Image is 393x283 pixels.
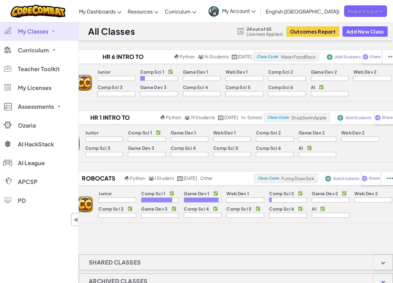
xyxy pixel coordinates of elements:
p: ✅ [319,85,324,90]
img: logo [77,197,93,212]
p: ✅ [298,191,303,196]
span: AI League [18,160,45,166]
p: Web Dev 1 [226,191,249,196]
span: WaterFoodRock [281,54,316,60]
button: Add New Class [343,26,388,37]
img: logo [76,75,92,91]
h1: Shared Classes [79,254,151,270]
a: My Account [205,1,259,21]
p: Comp Sci 4 [171,145,196,150]
img: IconAddStudents.svg [327,54,332,60]
p: Comp Sci 4 [184,206,209,211]
span: My Licenses [18,85,51,91]
p: ✅ [298,206,303,211]
span: ShopSwimApple [291,115,327,120]
img: calendar.svg [232,55,237,59]
p: ✅ [213,191,218,196]
p: Comp Sci 4 [183,85,208,90]
h1: All Classes [88,25,135,37]
button: Outcomes Report [286,26,339,37]
p: Junior [85,130,98,135]
span: FunnyDrawSick [281,176,314,181]
p: Game Dev 1 [183,69,208,74]
a: RoboCats Python 1 Student [DATE] other [72,174,254,183]
span: Add Students [346,116,371,120]
span: Add Students [335,55,361,59]
span: My Classes [18,29,48,34]
p: ✅ [307,145,312,150]
h2: Hr 6 Intro to Programming - S25 - Death [72,52,173,61]
span: [DATE] [238,54,252,59]
p: Game Dev 2 [312,191,338,196]
p: ✅ [168,69,173,74]
p: Comp Sci 3 [98,206,124,211]
p: Web Dev 1 [213,130,236,135]
span: Resources [128,8,153,15]
img: CodeCombat logo [11,5,66,18]
img: python.png [174,55,179,59]
span: 19 Students [191,114,215,120]
span: AI HackStack [18,141,54,147]
p: ✅ [320,206,325,211]
p: Web Dev 2 [341,130,364,135]
img: IconAddStudents.svg [325,176,331,181]
p: Game Dev 2 [311,69,337,74]
p: Comp Sci 6 [269,206,294,211]
p: AI [312,206,316,211]
span: [DATE] [183,175,197,181]
a: English ([GEOGRAPHIC_DATA]) [263,3,343,20]
img: IconAddStudents.svg [337,115,343,121]
p: Comp Sci 2 [256,130,281,135]
img: python.png [161,115,165,120]
img: calendar.svg [218,115,224,120]
span: Python [180,54,195,59]
p: ✅ [128,206,132,211]
img: MultipleUsers.png [148,176,154,181]
p: Web Dev 1 [226,69,248,74]
a: Resources [125,3,162,20]
span: Curriculum [18,47,49,53]
p: Comp Sci 5 [226,206,252,211]
span: Licenses Applied [247,31,283,36]
p: Comp Sci 1 [128,130,152,135]
div: in-school [241,115,262,120]
p: Comp Sci 2 [269,191,294,196]
p: Web Dev 2 [353,69,377,74]
img: IconShare_Purple.svg [375,115,381,120]
p: ✅ [169,191,174,196]
img: calendar.svg [177,176,183,181]
span: Share [370,55,380,59]
p: ✅ [213,206,218,211]
p: Game Dev 1 [184,191,209,196]
span: ◀ [73,215,78,224]
a: Hr 1 Intro to Programming - S25 - Death Python 19 Students [DATE] in-school [59,113,264,122]
span: Ozaria [18,123,36,128]
p: Comp Sci 5 [226,85,251,90]
img: IconShare_Purple.svg [363,54,369,60]
span: Share [369,176,380,180]
p: Game Dev 3 [141,206,167,211]
a: Curriculum [162,3,199,20]
a: My Dashboards [76,3,125,20]
a: Hr 6 Intro to Programming - S25 - Death Python 16 Students [DATE] [72,52,253,61]
a: Request a Quote [344,5,387,17]
span: 1 Student [155,175,174,181]
span: 16 Students [204,54,229,59]
span: Assessments [18,104,54,109]
p: Comp Sci 6 [256,145,281,150]
p: ✅ [256,206,260,211]
p: Web Dev 2 [354,191,378,196]
span: Share [382,116,393,119]
span: [DATE] [224,114,238,120]
h2: RoboCats [72,174,123,183]
p: Comp Sci 3 [85,145,110,150]
span: Curriculum [165,8,191,15]
p: Comp Sci 1 [141,191,165,196]
img: MultipleUsers.png [198,55,204,59]
p: Junior [98,69,111,74]
span: Python [166,114,181,120]
p: Game Dev 3 [128,145,154,150]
